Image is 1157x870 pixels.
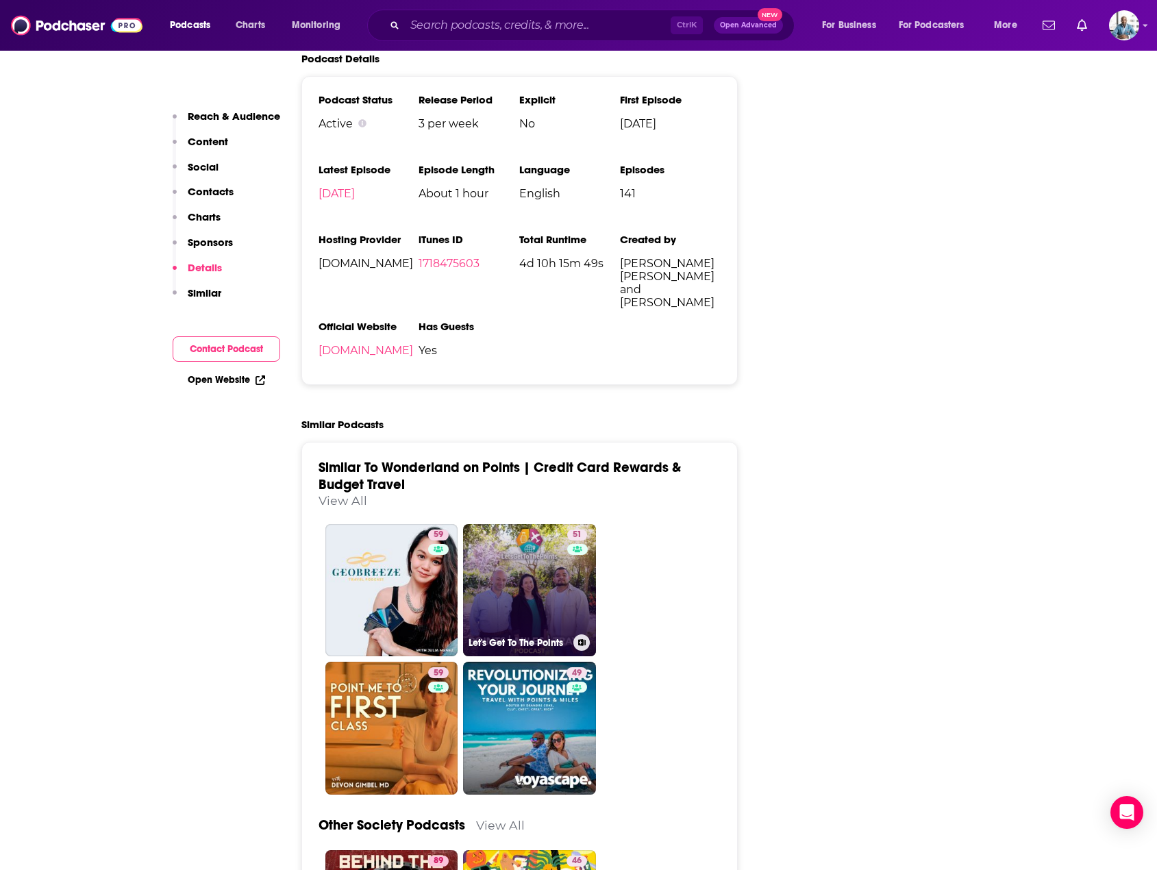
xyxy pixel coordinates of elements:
[173,185,234,210] button: Contacts
[620,163,721,176] h3: Episodes
[160,14,228,36] button: open menu
[890,14,984,36] button: open menu
[758,8,782,21] span: New
[419,117,519,130] span: 3 per week
[301,52,380,65] h2: Podcast Details
[1109,10,1139,40] img: User Profile
[419,233,519,246] h3: iTunes ID
[1109,10,1139,40] span: Logged in as BoldlyGo
[173,160,219,186] button: Social
[319,257,419,270] span: [DOMAIN_NAME]
[419,163,519,176] h3: Episode Length
[463,524,596,657] a: 51Let's Get To The Points
[188,110,280,123] p: Reach & Audience
[428,856,449,867] a: 89
[994,16,1017,35] span: More
[428,530,449,540] a: 59
[572,854,582,868] span: 46
[671,16,703,34] span: Ctrl K
[984,14,1034,36] button: open menu
[434,854,443,868] span: 89
[319,459,681,493] a: Similar To Wonderland on Points | Credit Card Rewards & Budget Travel
[188,160,219,173] p: Social
[419,344,519,357] span: Yes
[573,528,582,542] span: 51
[301,418,384,431] h2: Similar Podcasts
[236,16,265,35] span: Charts
[822,16,876,35] span: For Business
[188,374,265,386] a: Open Website
[812,14,893,36] button: open menu
[188,236,233,249] p: Sponsors
[227,14,273,36] a: Charts
[173,135,228,160] button: Content
[469,637,568,649] h3: Let's Get To The Points
[188,286,221,299] p: Similar
[1109,10,1139,40] button: Show profile menu
[319,817,465,834] a: Other Society Podcasts
[519,257,620,270] span: 4d 10h 15m 49s
[519,163,620,176] h3: Language
[173,210,221,236] button: Charts
[1110,796,1143,829] div: Open Intercom Messenger
[319,344,413,357] a: [DOMAIN_NAME]
[620,233,721,246] h3: Created by
[188,185,234,198] p: Contacts
[620,257,721,309] span: [PERSON_NAME] [PERSON_NAME] and [PERSON_NAME]
[173,110,280,135] button: Reach & Audience
[319,117,419,130] div: Active
[325,662,458,795] a: 59
[419,187,519,200] span: About 1 hour
[434,528,443,542] span: 59
[476,818,525,832] a: View All
[188,261,222,274] p: Details
[714,17,783,34] button: Open AdvancedNew
[11,12,142,38] img: Podchaser - Follow, Share and Rate Podcasts
[463,662,596,795] a: 49
[319,493,367,508] a: View All
[188,135,228,148] p: Content
[519,187,620,200] span: English
[319,233,419,246] h3: Hosting Provider
[720,22,777,29] span: Open Advanced
[319,187,355,200] a: [DATE]
[899,16,965,35] span: For Podcasters
[567,856,587,867] a: 46
[188,210,221,223] p: Charts
[173,261,222,286] button: Details
[620,117,721,130] span: [DATE]
[620,93,721,106] h3: First Episode
[319,93,419,106] h3: Podcast Status
[173,286,221,312] button: Similar
[292,16,340,35] span: Monitoring
[170,16,210,35] span: Podcasts
[519,233,620,246] h3: Total Runtime
[405,14,671,36] input: Search podcasts, credits, & more...
[1071,14,1093,37] a: Show notifications dropdown
[567,530,587,540] a: 51
[620,187,721,200] span: 141
[519,117,620,130] span: No
[319,163,419,176] h3: Latest Episode
[282,14,358,36] button: open menu
[419,257,480,270] a: 1718475603
[567,667,587,678] a: 49
[419,320,519,333] h3: Has Guests
[173,236,233,261] button: Sponsors
[572,667,582,680] span: 49
[325,524,458,657] a: 59
[173,336,280,362] button: Contact Podcast
[434,667,443,680] span: 59
[319,320,419,333] h3: Official Website
[428,667,449,678] a: 59
[380,10,808,41] div: Search podcasts, credits, & more...
[419,93,519,106] h3: Release Period
[519,93,620,106] h3: Explicit
[1037,14,1060,37] a: Show notifications dropdown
